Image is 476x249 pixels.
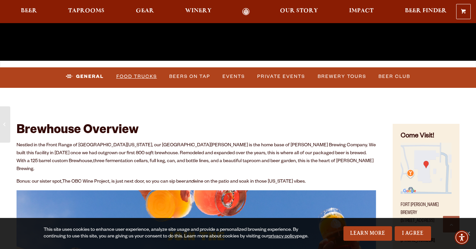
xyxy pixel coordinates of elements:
[276,8,322,16] a: Our Story
[268,234,297,239] a: privacy policy
[455,230,469,245] div: Accessibility Menu
[220,69,248,84] a: Events
[405,8,447,14] span: Beer Finder
[234,8,258,16] a: Odell Home
[401,132,452,141] h4: Come Visit!
[401,197,452,233] p: Fort [PERSON_NAME] Brewery [STREET_ADDRESS][PERSON_NAME]
[401,191,452,196] a: Find on Google Maps (opens in a new window)
[255,69,308,84] a: Private Events
[345,8,378,16] a: Impact
[63,69,106,84] a: General
[17,8,41,16] a: Beer
[343,226,392,241] a: Learn More
[401,8,451,16] a: Beer Finder
[136,8,154,14] span: Gear
[62,179,109,185] a: The OBC Wine Project
[186,179,194,185] em: and
[401,143,452,194] img: Small thumbnail of location on map
[181,8,216,16] a: Winery
[185,8,212,14] span: Winery
[114,69,160,84] a: Food Trucks
[167,69,213,84] a: Beers on Tap
[68,8,104,14] span: Taprooms
[280,8,318,14] span: Our Story
[349,8,374,14] span: Impact
[64,8,109,16] a: Taprooms
[21,8,37,14] span: Beer
[443,216,459,232] a: Scroll to top
[44,227,309,240] div: This site uses cookies to enhance user experience, analyze site usage and provide a personalized ...
[17,142,376,173] p: Nestled in the Front Range of [GEOGRAPHIC_DATA][US_STATE], our [GEOGRAPHIC_DATA][PERSON_NAME] is ...
[17,124,376,138] h2: Brewhouse Overview
[376,69,413,84] a: Beer Club
[17,159,374,172] span: three fermentation cellars, full keg, can, and bottle lines, and a beautiful taproom and beer gar...
[17,178,376,186] p: Bonus: our sister spot, , is just next door, so you can sip beer wine on the patio and soak in th...
[315,69,369,84] a: Brewery Tours
[132,8,158,16] a: Gear
[395,226,431,241] a: I Agree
